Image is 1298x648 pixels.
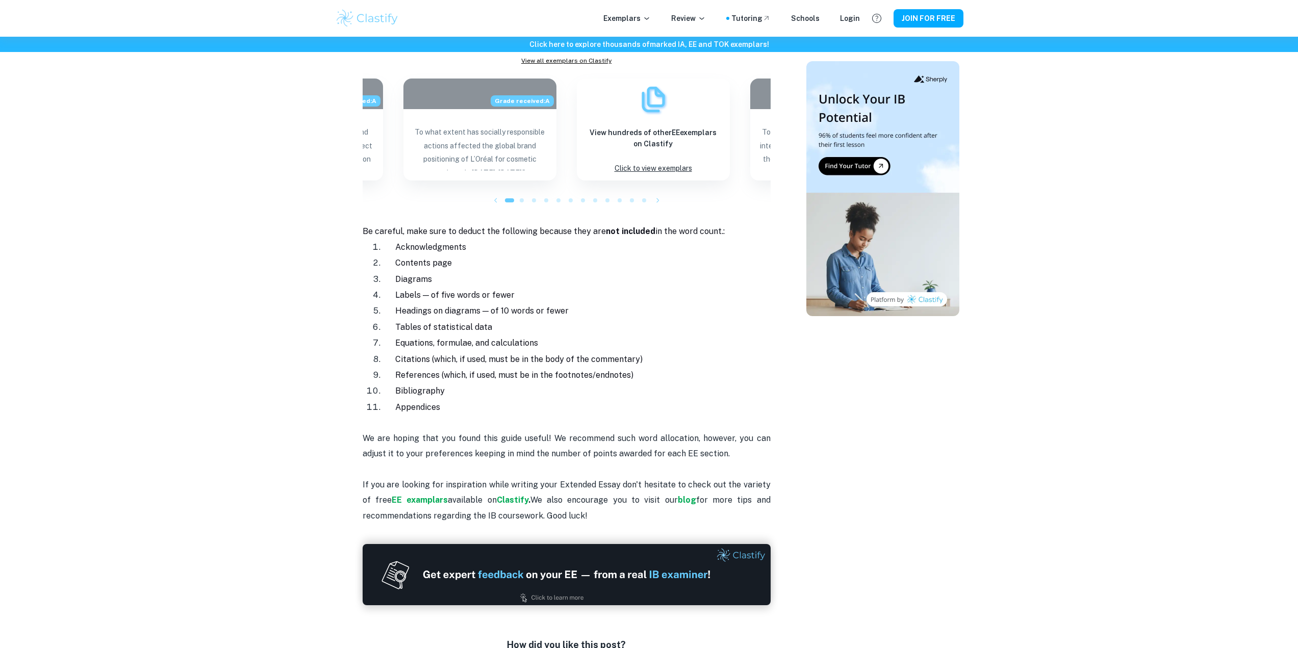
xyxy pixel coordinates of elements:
a: EE examplars [392,495,448,505]
span: Acknowledgments [395,242,466,252]
p: Review [671,13,706,24]
a: Login [840,13,860,24]
span: Headings on diagrams — of 10 words or fewer [395,306,569,316]
strong: . [528,495,530,505]
a: blog [678,495,696,505]
span: Citations (which, if used, must be in the body of the commentary) [395,354,643,364]
a: View all exemplars on Clastify [363,56,771,65]
span: Tables of statistical data [395,322,492,332]
a: ExemplarsView hundreds of otherEEexemplars on ClastifyClick to view exemplars [577,79,730,180]
img: Clastify logo [335,8,400,29]
span: Bibliography [395,386,445,396]
h6: View hundreds of other EE exemplars on Clastify [585,127,722,149]
a: Blog exemplar: To what extent has socially responsible Grade received:ATo what extent has sociall... [403,79,556,180]
span: Contents page [395,258,452,268]
span: References (which, if used, must be in the footnotes/endnotes) [395,370,633,380]
a: Schools [791,13,820,24]
a: Tutoring [731,13,771,24]
p: We are hoping that you found this guide useful! We recommend such word allocation, however, you c... [363,415,771,524]
button: Help and Feedback [868,10,885,27]
button: JOIN FOR FREE [894,9,963,28]
p: To what extent has socially responsible actions affected the global brand positioning of L’Oréal ... [412,125,548,170]
span: Grade received: A [491,95,554,107]
p: Click to view exemplars [615,162,692,175]
img: Exemplars [638,84,669,115]
a: Clastify [497,495,528,505]
span: Appendices [395,402,440,412]
a: Blog exemplar: To what extent has Slovak government intTo what extent has Slovak government inter... [750,79,903,180]
span: Be careful, make sure to deduct the following because they are in the word count.: [363,226,725,236]
p: Exemplars [603,13,651,24]
h6: Click here to explore thousands of marked IA, EE and TOK exemplars ! [2,39,1296,50]
img: Ad [363,544,771,605]
img: Thumbnail [806,61,959,316]
span: Labels — of five words or fewer [395,290,515,300]
span: Diagrams [395,274,432,284]
span: Equations, formulae, and calculations [395,338,538,348]
p: To what extent has Slovak government intervention been successful in reducing the negative extern... [758,125,895,170]
strong: not included [606,226,655,236]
